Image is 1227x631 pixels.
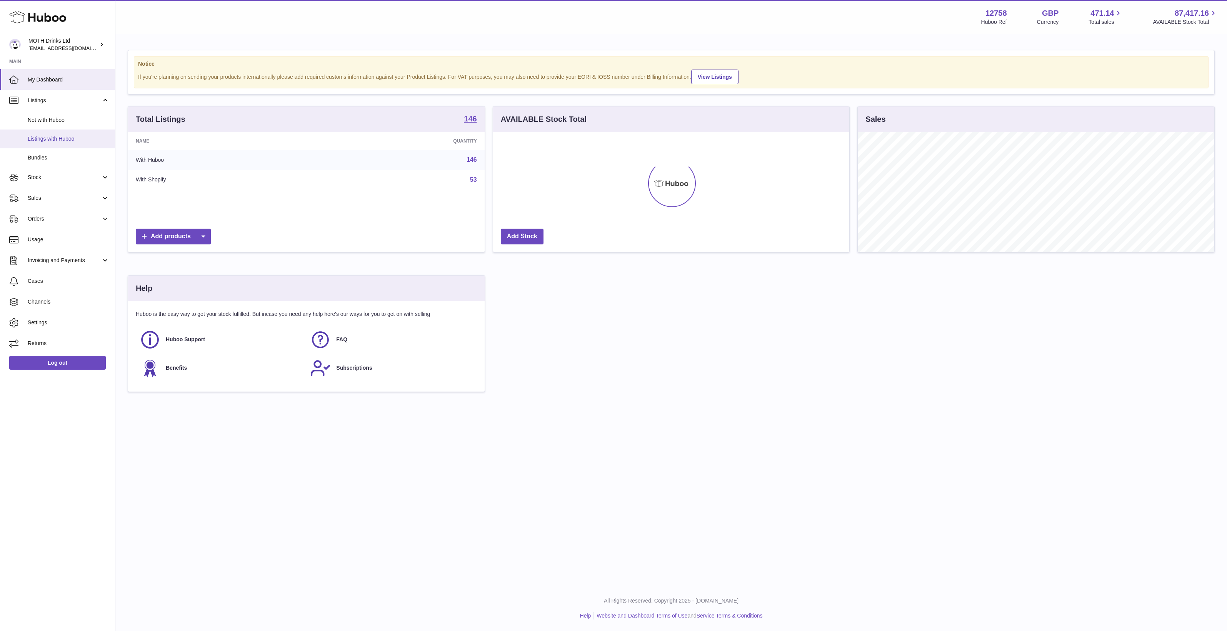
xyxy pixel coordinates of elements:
[138,60,1204,68] strong: Notice
[9,39,21,50] img: internalAdmin-12758@internal.huboo.com
[166,336,205,343] span: Huboo Support
[28,257,101,264] span: Invoicing and Payments
[28,194,101,202] span: Sales
[336,336,347,343] span: FAQ
[1042,8,1059,18] strong: GBP
[865,114,885,125] h3: Sales
[28,236,109,243] span: Usage
[467,156,477,163] a: 146
[501,114,587,125] h3: AVAILABLE Stock Total
[1089,8,1123,26] a: 471.14 Total sales
[597,613,687,619] a: Website and Dashboard Terms of Use
[128,150,320,170] td: With Huboo
[697,613,763,619] a: Service Terms & Conditions
[28,97,101,104] span: Listings
[138,68,1204,84] div: If you're planning on sending your products internationally please add required customs informati...
[310,329,473,350] a: FAQ
[166,364,187,372] span: Benefits
[140,358,302,379] a: Benefits
[136,283,152,294] h3: Help
[28,277,109,285] span: Cases
[1153,18,1218,26] span: AVAILABLE Stock Total
[594,612,762,619] li: and
[136,229,211,244] a: Add products
[1153,8,1218,26] a: 87,417.16 AVAILABLE Stock Total
[1090,8,1114,18] span: 471.14
[28,215,101,223] span: Orders
[28,45,113,51] span: [EMAIL_ADDRESS][DOMAIN_NAME]
[122,597,1221,604] p: All Rights Reserved. Copyright 2025 - [DOMAIN_NAME]
[336,364,372,372] span: Subscriptions
[28,340,109,347] span: Returns
[136,114,185,125] h3: Total Listings
[28,319,109,326] span: Settings
[9,356,106,370] a: Log out
[470,176,477,183] a: 53
[464,115,477,123] strong: 146
[1089,18,1123,26] span: Total sales
[985,8,1007,18] strong: 12758
[128,170,320,190] td: With Shopify
[28,174,101,181] span: Stock
[1037,18,1059,26] div: Currency
[691,70,739,84] a: View Listings
[580,613,591,619] a: Help
[320,132,485,150] th: Quantity
[28,37,98,52] div: MOTH Drinks Ltd
[28,154,109,161] span: Bundles
[128,132,320,150] th: Name
[28,135,109,143] span: Listings with Huboo
[1175,8,1209,18] span: 87,417.16
[28,298,109,306] span: Channels
[310,358,473,379] a: Subscriptions
[28,76,109,83] span: My Dashboard
[501,229,543,244] a: Add Stock
[981,18,1007,26] div: Huboo Ref
[28,116,109,124] span: Not with Huboo
[464,115,477,124] a: 146
[140,329,302,350] a: Huboo Support
[136,311,477,318] p: Huboo is the easy way to get your stock fulfilled. But incase you need any help here's our ways f...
